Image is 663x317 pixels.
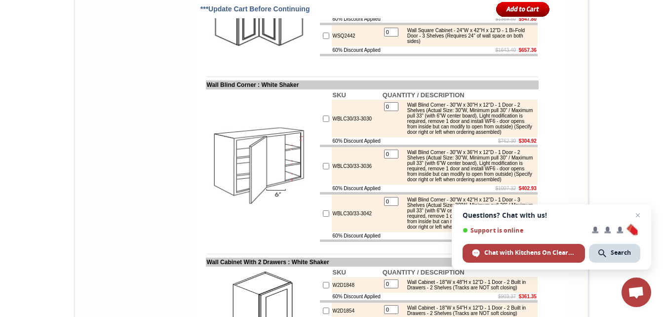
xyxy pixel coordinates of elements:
[332,46,382,54] td: 60% Discount Applied
[332,185,382,192] td: 60% Discount Applied
[495,16,516,22] s: $1369.50
[622,277,651,307] div: Open chat
[333,91,346,99] b: SKU
[519,294,537,299] b: $361.35
[402,28,535,44] div: Wall Square Cabinet - 24"W x 42"H x 12"D - 1 Bi-Fold Door - 3 Shelves (Requires 24" of wall space...
[463,211,640,219] span: Questions? Chat with us!
[332,25,382,46] td: WSQ2442
[332,277,382,293] td: W2D1848
[332,147,382,185] td: WBLC30/33-3036
[332,195,382,232] td: WBLC30/33-3042
[383,91,465,99] b: QUANTITY / DESCRIPTION
[632,209,644,221] span: Close chat
[484,248,576,257] span: Chat with Kitchens On Clearance
[402,102,535,135] div: Wall Blind Corner - 30"W x 30"H x 12"D - 1 Door - 2 Shelves (Actual Size: 30"W, Minimum pull 30" ...
[206,258,539,267] td: Wall Cabinet With 2 Drawers : White Shaker
[332,100,382,137] td: WBLC30/33-3030
[206,80,539,89] td: Wall Blind Corner : White Shaker
[332,232,382,239] td: 60% Discount Applied
[27,45,52,55] td: Alabaster Shaker
[519,186,537,191] b: $402.93
[11,1,80,10] a: Price Sheet View in PDF Format
[143,45,168,56] td: Beachwood Oak Shaker
[116,45,141,55] td: Baycreek Gray
[402,305,535,316] div: Wall Cabinet - 18"W x 54"H x 12"D - 1 Door - 2 Built in Drawers - 2 Shelves (Tracks are NOT soft ...
[402,150,535,182] div: Wall Blind Corner - 30"W x 36"H x 12"D - 1 Door - 2 Shelves (Actual Size: 30"W, Minimum pull 30" ...
[332,15,382,23] td: 60% Discount Applied
[496,1,550,17] input: Add to Cart
[333,269,346,276] b: SKU
[207,111,318,222] img: Wall Blind Corner
[519,47,537,53] b: $657.36
[495,47,516,53] s: $1643.40
[611,248,631,257] span: Search
[402,279,535,290] div: Wall Cabinet - 18"W x 48"H x 12"D - 1 Door - 2 Built in Drawers - 2 Shelves (Tracks are NOT soft ...
[463,227,585,234] span: Support is online
[498,138,516,144] s: $762.30
[589,244,640,263] div: Search
[495,186,516,191] s: $1007.32
[519,138,537,144] b: $304.92
[85,45,115,56] td: [PERSON_NAME] White Shaker
[11,4,80,9] b: Price Sheet View in PDF Format
[200,5,310,13] span: ***Update Cart Before Continuing
[402,197,535,230] div: Wall Blind Corner - 30"W x 42"H x 12"D - 1 Door - 3 Shelves (Actual Size: 30"W, Minimum pull 30" ...
[519,16,537,22] b: $547.80
[332,137,382,145] td: 60% Discount Applied
[53,45,83,56] td: [PERSON_NAME] Yellow Walnut
[463,244,585,263] div: Chat with Kitchens On Clearance
[383,269,465,276] b: QUANTITY / DESCRIPTION
[169,45,195,55] td: Bellmonte Maple
[498,294,516,299] s: $903.37
[332,293,382,300] td: 60% Discount Applied
[1,2,9,10] img: pdf.png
